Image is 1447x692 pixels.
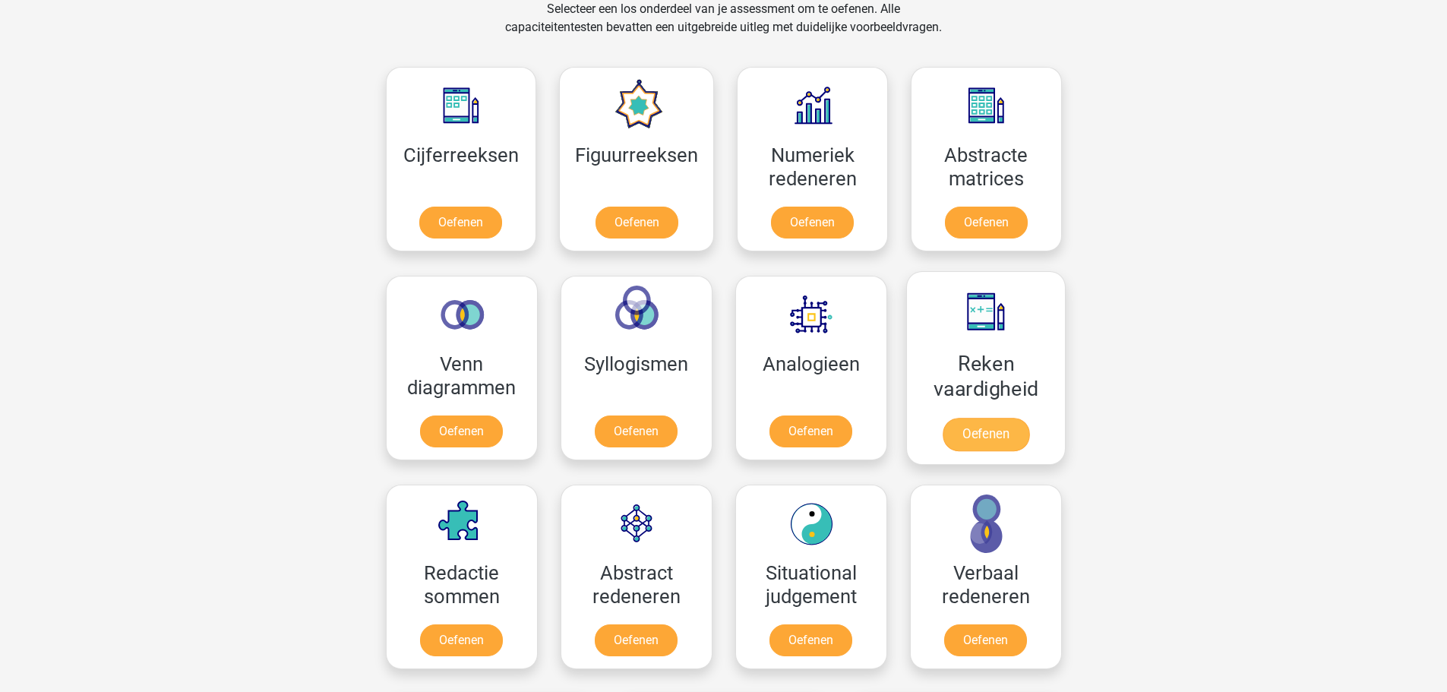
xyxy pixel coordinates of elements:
a: Oefenen [420,416,503,447]
a: Oefenen [595,624,678,656]
a: Oefenen [944,624,1027,656]
a: Oefenen [771,207,854,239]
a: Oefenen [769,416,852,447]
a: Oefenen [595,416,678,447]
a: Oefenen [945,207,1028,239]
a: Oefenen [420,624,503,656]
a: Oefenen [596,207,678,239]
a: Oefenen [942,418,1028,451]
a: Oefenen [769,624,852,656]
a: Oefenen [419,207,502,239]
